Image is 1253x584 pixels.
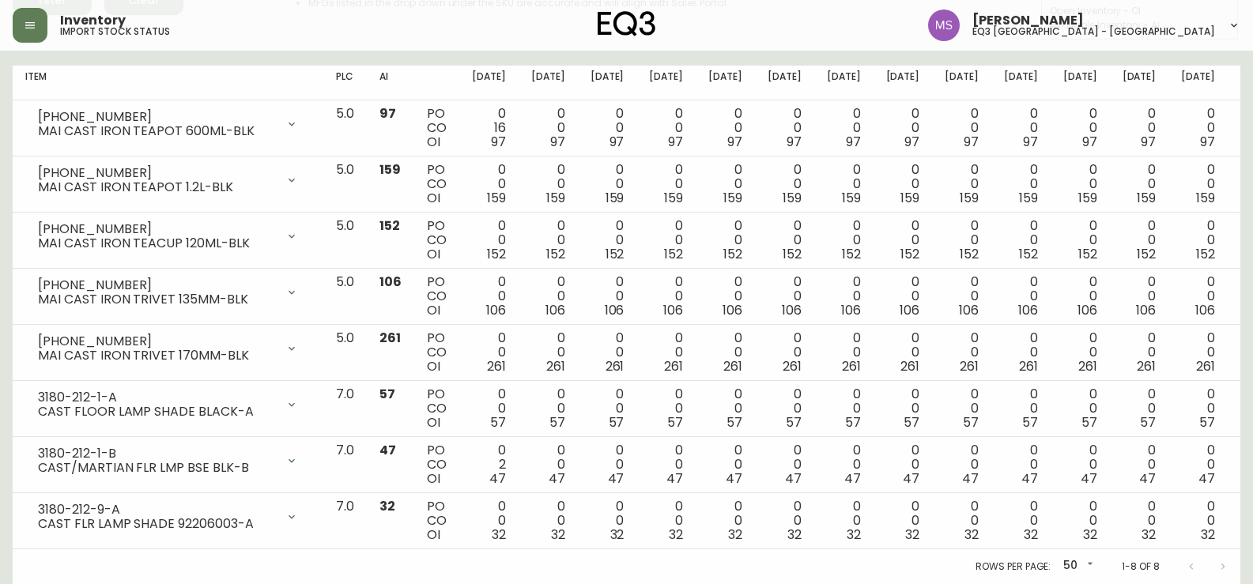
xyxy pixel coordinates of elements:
[427,443,447,486] div: PO CO
[472,275,506,318] div: 0 0
[598,11,656,36] img: logo
[606,245,625,263] span: 152
[472,499,506,542] div: 0 0
[1004,219,1038,262] div: 0 0
[1004,331,1038,374] div: 0 0
[844,469,861,488] span: 47
[1063,219,1097,262] div: 0 0
[827,499,861,542] div: 0 0
[1018,301,1038,319] span: 106
[487,245,506,263] span: 152
[427,275,447,318] div: PO CO
[708,219,742,262] div: 0 0
[1181,331,1215,374] div: 0 0
[591,275,625,318] div: 0 0
[427,413,440,431] span: OI
[783,357,802,375] span: 261
[963,413,979,431] span: 57
[1181,163,1215,205] div: 0 0
[1004,275,1038,318] div: 0 0
[472,219,506,262] div: 0 0
[38,446,276,461] div: 3180-212-1-B
[427,107,447,149] div: PO CO
[25,499,311,534] div: 3180-212-9-ACAST FLR LAMP SHADE 92206003-A
[531,163,565,205] div: 0 0
[25,219,311,254] div: [PHONE_NUMBER]MAI CAST IRON TEACUP 120ML-BLK
[886,331,920,374] div: 0 0
[550,133,565,151] span: 97
[1141,133,1156,151] span: 97
[649,499,683,542] div: 0 0
[591,443,625,486] div: 0 0
[664,357,683,375] span: 261
[636,66,696,100] th: [DATE]
[787,526,802,544] span: 32
[1082,133,1097,151] span: 97
[323,213,367,269] td: 5.0
[472,387,506,430] div: 0 0
[972,27,1215,36] h5: eq3 [GEOGRAPHIC_DATA] - [GEOGRAPHIC_DATA]
[945,275,979,318] div: 0 0
[1063,331,1097,374] div: 0 0
[945,387,979,430] div: 0 0
[783,245,802,263] span: 152
[708,107,742,149] div: 0 0
[1019,357,1038,375] span: 261
[960,189,979,207] span: 159
[904,133,919,151] span: 97
[427,526,440,544] span: OI
[991,66,1051,100] th: [DATE]
[531,443,565,486] div: 0 0
[38,334,276,349] div: [PHONE_NUMBER]
[427,499,447,542] div: PO CO
[1081,469,1097,488] span: 47
[491,133,506,151] span: 97
[964,133,979,151] span: 97
[1137,357,1156,375] span: 261
[38,390,276,405] div: 3180-212-1-A
[960,357,979,375] span: 261
[1004,163,1038,205] div: 0 0
[842,245,861,263] span: 152
[546,245,565,263] span: 152
[1195,301,1215,319] span: 106
[649,219,683,262] div: 0 0
[1123,219,1157,262] div: 0 0
[546,357,565,375] span: 261
[472,163,506,205] div: 0 0
[727,133,742,151] span: 97
[38,124,276,138] div: MAI CAST IRON TEAPOT 600ML-BLK
[531,331,565,374] div: 0 0
[959,301,979,319] span: 106
[768,443,802,486] div: 0 0
[1123,275,1157,318] div: 0 0
[459,66,519,100] th: [DATE]
[900,301,919,319] span: 106
[1181,275,1215,318] div: 0 0
[591,163,625,205] div: 0 0
[610,526,625,544] span: 32
[726,469,742,488] span: 47
[723,357,742,375] span: 261
[768,387,802,430] div: 0 0
[649,163,683,205] div: 0 0
[945,219,979,262] div: 0 0
[1022,413,1038,431] span: 57
[783,189,802,207] span: 159
[38,166,276,180] div: [PHONE_NUMBER]
[842,189,861,207] span: 159
[1123,499,1157,542] div: 0 0
[787,133,802,151] span: 97
[60,14,126,27] span: Inventory
[606,357,625,375] span: 261
[1168,66,1228,100] th: [DATE]
[1181,219,1215,262] div: 0 0
[38,349,276,363] div: MAI CAST IRON TRIVET 170MM-BLK
[903,469,919,488] span: 47
[379,217,400,235] span: 152
[1181,107,1215,149] div: 0 0
[723,189,742,207] span: 159
[768,219,802,262] div: 0 0
[1024,526,1038,544] span: 32
[886,219,920,262] div: 0 0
